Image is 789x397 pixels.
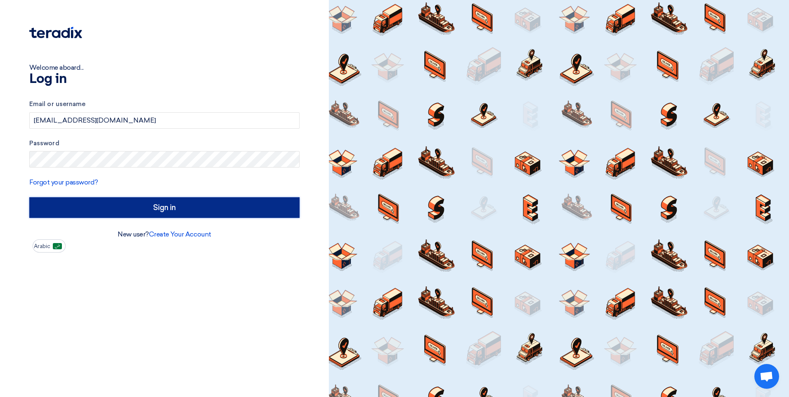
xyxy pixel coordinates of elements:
[29,112,300,129] input: Enter your business email or username
[34,243,50,249] span: Arabic
[29,27,82,38] img: Teradix logo
[149,230,211,238] a: Create Your Account
[33,239,66,253] button: Arabic
[29,178,98,186] a: Forgot your password?
[29,63,300,73] div: Welcome aboard...
[118,230,211,238] font: New user?
[29,197,300,218] input: Sign in
[53,243,62,249] img: ar-AR.png
[29,99,300,109] label: Email or username
[29,139,300,148] label: Password
[754,364,779,389] div: Open chat
[29,73,300,86] h1: Log in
